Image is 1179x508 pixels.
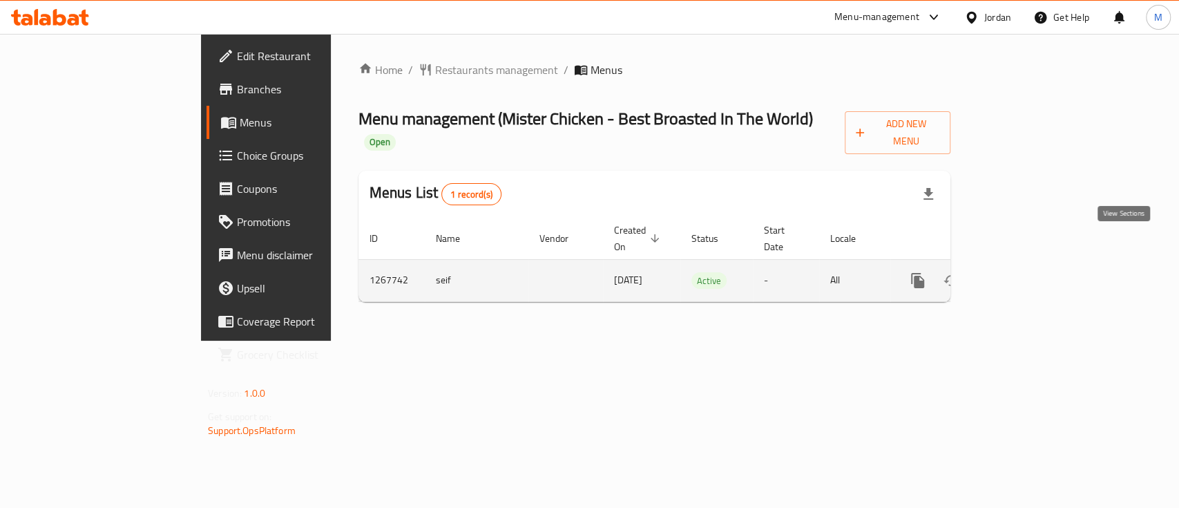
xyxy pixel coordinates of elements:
span: [DATE] [614,271,642,289]
span: Vendor [539,230,586,247]
span: Add New Menu [856,115,939,150]
a: Restaurants management [419,62,558,78]
h2: Menus List [370,182,501,205]
div: Active [691,272,727,289]
li: / [408,62,413,78]
span: ID [370,230,396,247]
a: Grocery Checklist [207,338,398,371]
a: Edit Restaurant [207,39,398,73]
span: Active [691,273,727,289]
td: - [753,259,819,301]
span: Coverage Report [237,313,387,330]
span: Coupons [237,180,387,197]
a: Promotions [207,205,398,238]
button: Change Status [934,264,968,297]
li: / [564,62,568,78]
a: Choice Groups [207,139,398,172]
button: more [901,264,934,297]
span: Menus [591,62,622,78]
nav: breadcrumb [358,62,950,78]
span: Branches [237,81,387,97]
span: Restaurants management [435,62,558,78]
span: Start Date [764,222,803,255]
span: Status [691,230,736,247]
td: seif [425,259,528,301]
span: Name [436,230,478,247]
span: Menus [240,114,387,131]
a: Coverage Report [207,305,398,338]
a: Menu disclaimer [207,238,398,272]
span: Created On [614,222,664,255]
a: Menus [207,106,398,139]
a: Upsell [207,272,398,305]
span: Grocery Checklist [237,346,387,363]
span: Locale [830,230,874,247]
span: Upsell [237,280,387,297]
span: Version: [208,384,242,402]
span: 1.0.0 [244,384,265,402]
div: Jordan [984,10,1011,25]
span: Edit Restaurant [237,48,387,64]
th: Actions [890,218,1045,260]
span: Menu disclaimer [237,247,387,263]
span: 1 record(s) [442,188,501,201]
div: Menu-management [834,9,919,26]
span: Menu management ( Mister Chicken - Best Broasted In The World ) [358,103,813,134]
div: Export file [912,178,945,211]
a: Coupons [207,172,398,205]
button: Add New Menu [845,111,950,154]
span: Promotions [237,214,387,230]
span: Get support on: [208,408,271,426]
table: enhanced table [358,218,1045,302]
span: M [1154,10,1162,25]
div: Total records count [441,183,501,205]
a: Branches [207,73,398,106]
span: Choice Groups [237,147,387,164]
a: Support.OpsPlatform [208,422,296,440]
td: All [819,259,890,301]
